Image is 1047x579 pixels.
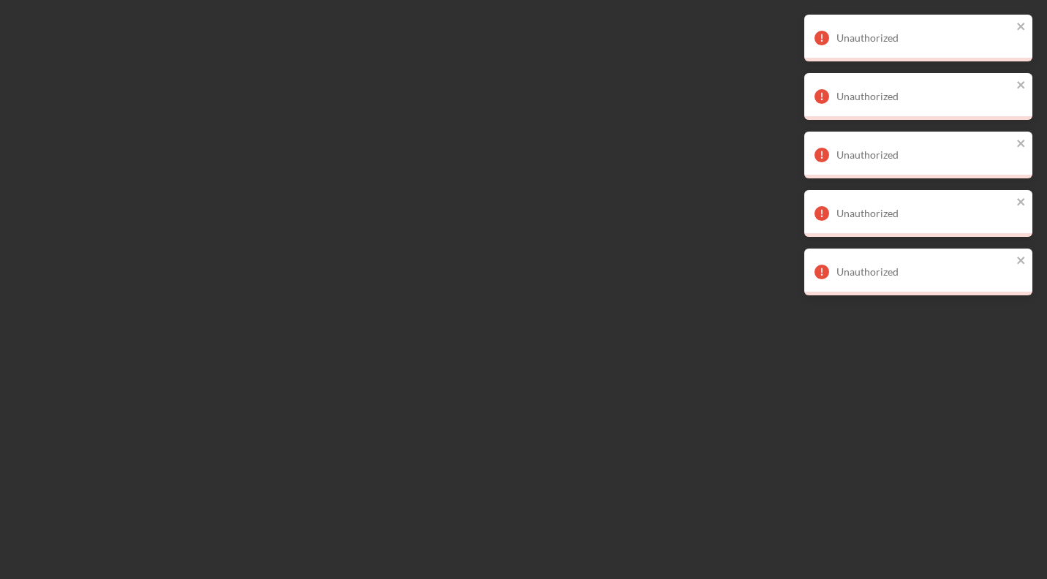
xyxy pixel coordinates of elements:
[836,208,1012,219] div: Unauthorized
[836,149,1012,161] div: Unauthorized
[836,32,1012,44] div: Unauthorized
[836,266,1012,278] div: Unauthorized
[836,91,1012,102] div: Unauthorized
[1016,20,1027,34] button: close
[1016,196,1027,210] button: close
[1016,137,1027,151] button: close
[1016,254,1027,268] button: close
[1016,79,1027,93] button: close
